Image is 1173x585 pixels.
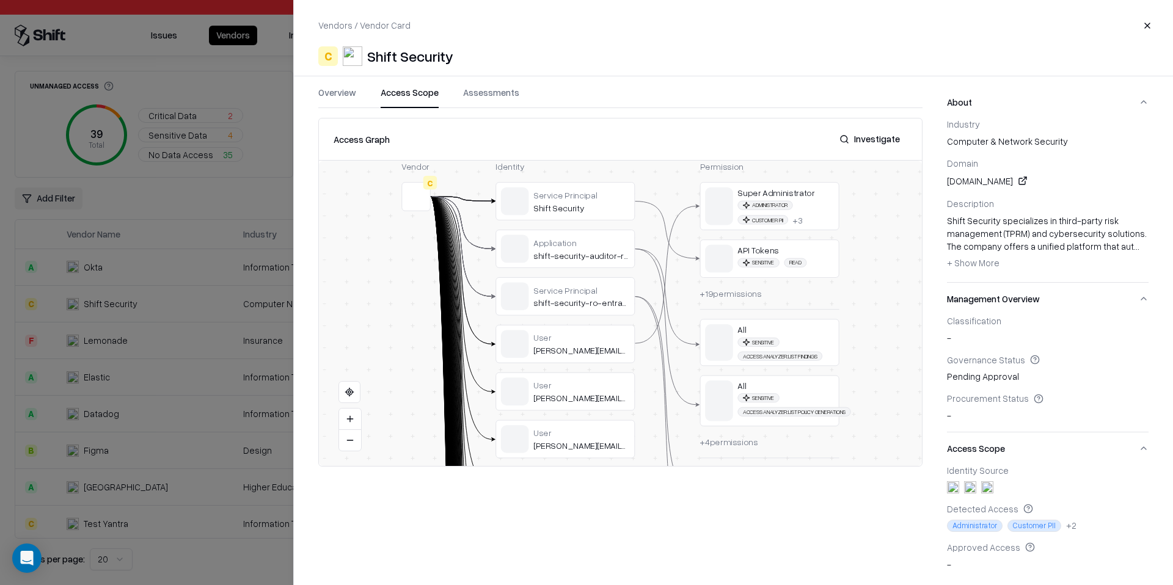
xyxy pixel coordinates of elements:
span: Sensitive [737,393,779,402]
button: Access Scope [947,432,1149,465]
button: About [947,86,1149,118]
div: All [737,324,834,335]
div: API Tokens [737,245,834,256]
div: Super Administrator [737,187,834,198]
div: Description [947,198,1149,209]
div: Detected Access [947,503,1149,514]
button: Management Overview [947,283,1149,315]
button: Access Scope [381,86,439,108]
div: [DOMAIN_NAME] [947,173,1149,188]
span: + 19 permissions [700,288,762,299]
div: Domain [947,158,1149,169]
span: + Show More [947,257,999,268]
div: Shift Security [367,46,453,66]
div: C [423,176,437,190]
div: [PERSON_NAME][EMAIL_ADDRESS][DOMAIN_NAME] [533,345,630,356]
img: okta.com [981,481,993,493]
span: Read [784,258,806,267]
span: ... [1134,241,1139,252]
div: shift-security-auditor-role [533,250,630,261]
div: Identity [495,161,635,173]
div: Application [533,237,630,248]
span: Customer PII [1007,520,1061,532]
span: Access Analyzer:List Policy Generations [737,407,850,416]
span: Administrator [947,520,1003,532]
img: Shift Security [343,46,362,66]
div: Vendor [401,161,431,173]
div: Pending Approval [947,354,1149,383]
img: entra.microsoft.com [964,481,976,493]
div: [PERSON_NAME][EMAIL_ADDRESS][DOMAIN_NAME] [533,440,630,451]
button: + Show More [947,253,999,272]
div: Service Principal [533,285,630,296]
div: Shift Security specializes in third-party risk management (TPRM) and cybersecurity solutions. The... [947,214,1149,272]
span: Sensitive [737,338,779,347]
p: Vendors / Vendor Card [318,19,411,32]
div: Shift Security [533,203,630,214]
div: + 2 [1066,519,1076,532]
span: Administrator [737,200,792,209]
div: User [533,380,630,391]
div: [PERSON_NAME][EMAIL_ADDRESS][DOMAIN_NAME] [533,393,630,404]
div: User [533,332,630,343]
div: Management Overview [947,315,1149,432]
span: Customer PII [737,215,788,224]
span: + 4 permissions [700,437,758,447]
div: All [737,380,834,391]
div: Procurement Status [947,393,1149,404]
div: Approved Access [947,542,1149,553]
div: Permission [700,161,839,173]
div: Classification [947,315,1149,326]
div: shift-security-ro-entra-integration-app-zat [533,297,630,308]
div: - [947,315,1149,344]
div: C [318,46,338,66]
span: Sensitive [737,258,779,267]
span: Access Analyzer:List Findings [737,351,822,360]
button: Overview [318,86,356,108]
button: Investigate [832,128,907,150]
div: Governance Status [947,354,1149,365]
button: Assessments [463,86,519,108]
div: Identity Source [947,465,1149,476]
div: Industry [947,118,1149,129]
div: Service Principal [533,189,630,200]
div: User [533,427,630,438]
button: +3 [793,214,803,225]
div: + 3 [793,214,803,225]
img: aws.amazon.com [947,481,959,493]
div: Access Graph [334,133,390,146]
span: computer & network security [947,135,1149,148]
div: Access Scope [947,465,1149,581]
div: - [947,393,1149,422]
div: About [947,118,1149,282]
button: +2 [1066,519,1076,532]
div: - [947,542,1149,571]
